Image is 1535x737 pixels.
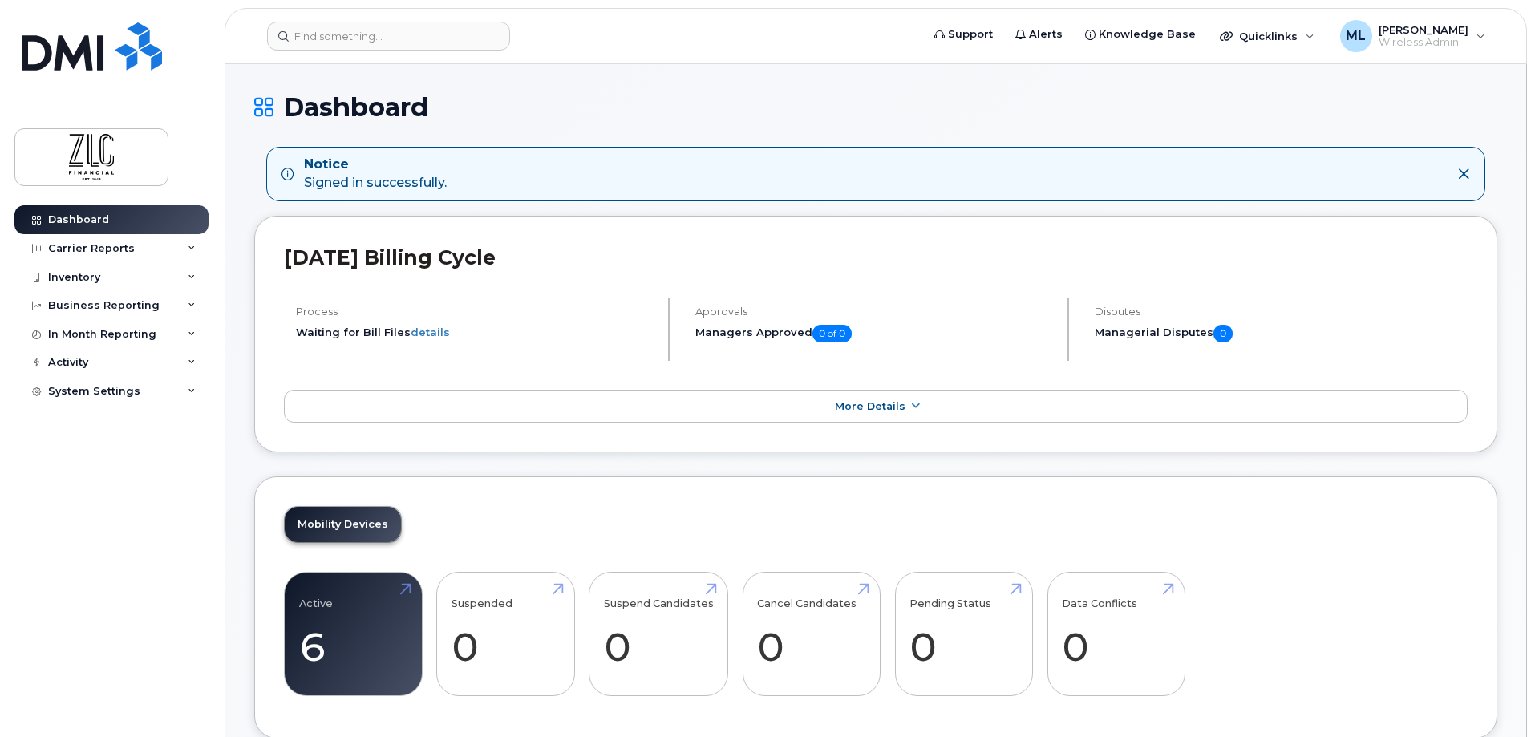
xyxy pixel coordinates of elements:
a: Cancel Candidates 0 [757,581,865,687]
h1: Dashboard [254,93,1497,121]
a: Active 6 [299,581,407,687]
a: Mobility Devices [285,507,401,542]
h5: Managerial Disputes [1095,325,1468,342]
span: 0 of 0 [812,325,852,342]
a: Pending Status 0 [909,581,1018,687]
a: Suspend Candidates 0 [604,581,714,687]
a: Suspended 0 [452,581,560,687]
a: details [411,326,450,338]
span: 0 [1213,325,1233,342]
h4: Disputes [1095,306,1468,318]
strong: Notice [304,156,447,174]
h5: Managers Approved [695,325,1054,342]
span: More Details [835,400,905,412]
li: Waiting for Bill Files [296,325,654,340]
h2: [DATE] Billing Cycle [284,245,1468,269]
div: Signed in successfully. [304,156,447,192]
a: Data Conflicts 0 [1062,581,1170,687]
h4: Approvals [695,306,1054,318]
h4: Process [296,306,654,318]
